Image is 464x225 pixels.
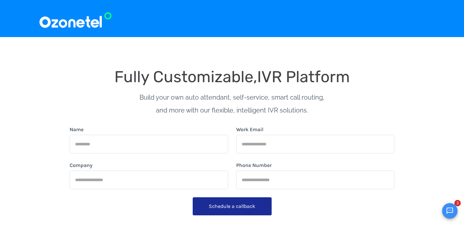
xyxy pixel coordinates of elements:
span: Build your own auto attendant, self-service, smart call routing, [140,93,324,101]
label: Company [70,161,92,169]
span: Fully Customizable, [114,67,257,86]
label: Work Email [236,126,264,133]
span: and more with our flexible, intelligent IVR solutions. [156,106,308,114]
label: Name [70,126,83,133]
label: Phone Number [236,161,272,169]
form: form [70,126,394,223]
span: Schedule a callback [209,203,255,209]
span: 3 [454,200,461,206]
button: Open chat [442,203,458,219]
span: IVR Platform [257,67,350,86]
button: Schedule a callback [193,197,272,215]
